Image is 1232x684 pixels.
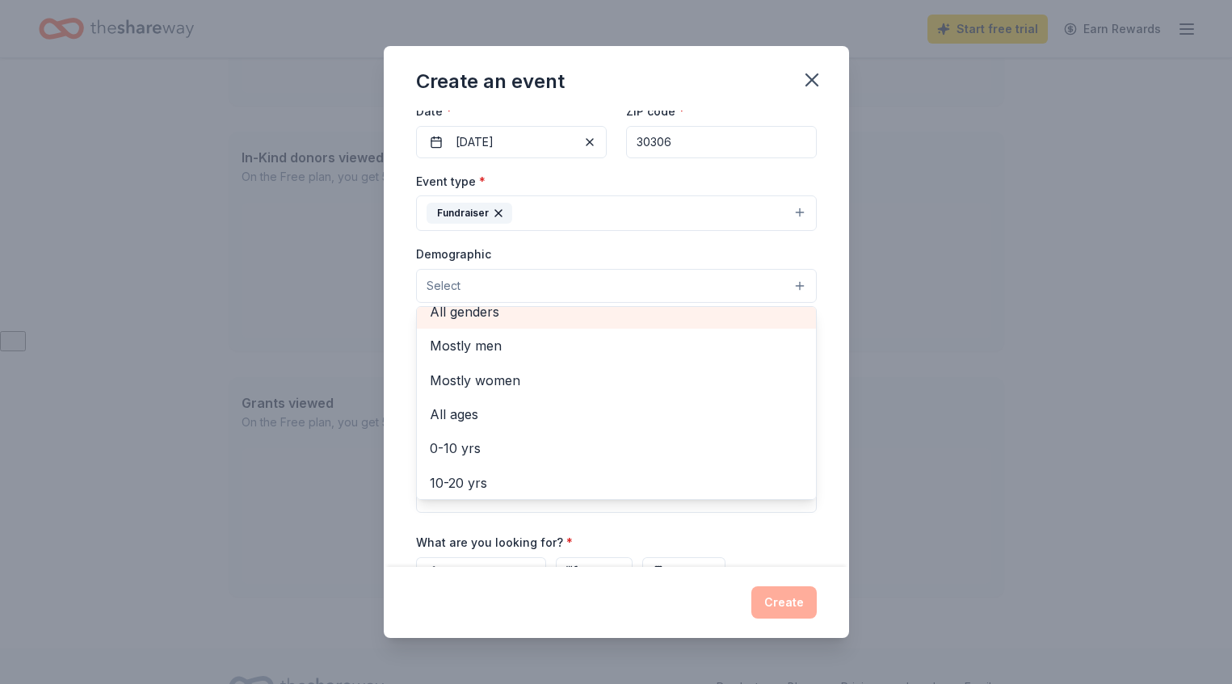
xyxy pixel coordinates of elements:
span: 10-20 yrs [430,472,803,493]
div: Select [416,306,817,500]
span: 0-10 yrs [430,438,803,459]
button: Select [416,269,817,303]
span: Mostly women [430,370,803,391]
span: All genders [430,301,803,322]
span: All ages [430,404,803,425]
span: Mostly men [430,335,803,356]
span: Select [427,276,460,296]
